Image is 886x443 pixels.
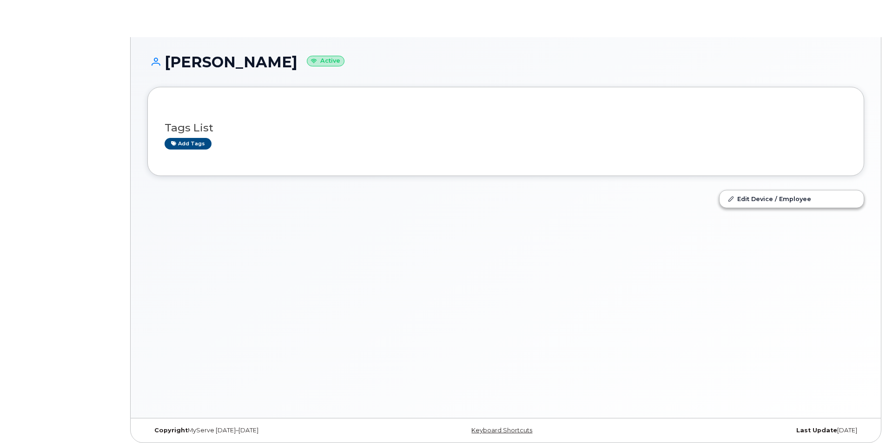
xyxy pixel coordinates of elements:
[720,190,864,207] a: Edit Device / Employee
[307,56,344,66] small: Active
[471,427,532,434] a: Keyboard Shortcuts
[796,427,837,434] strong: Last Update
[165,122,847,134] h3: Tags List
[147,427,386,434] div: MyServe [DATE]–[DATE]
[165,138,212,150] a: Add tags
[154,427,188,434] strong: Copyright
[625,427,864,434] div: [DATE]
[147,54,864,70] h1: [PERSON_NAME]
